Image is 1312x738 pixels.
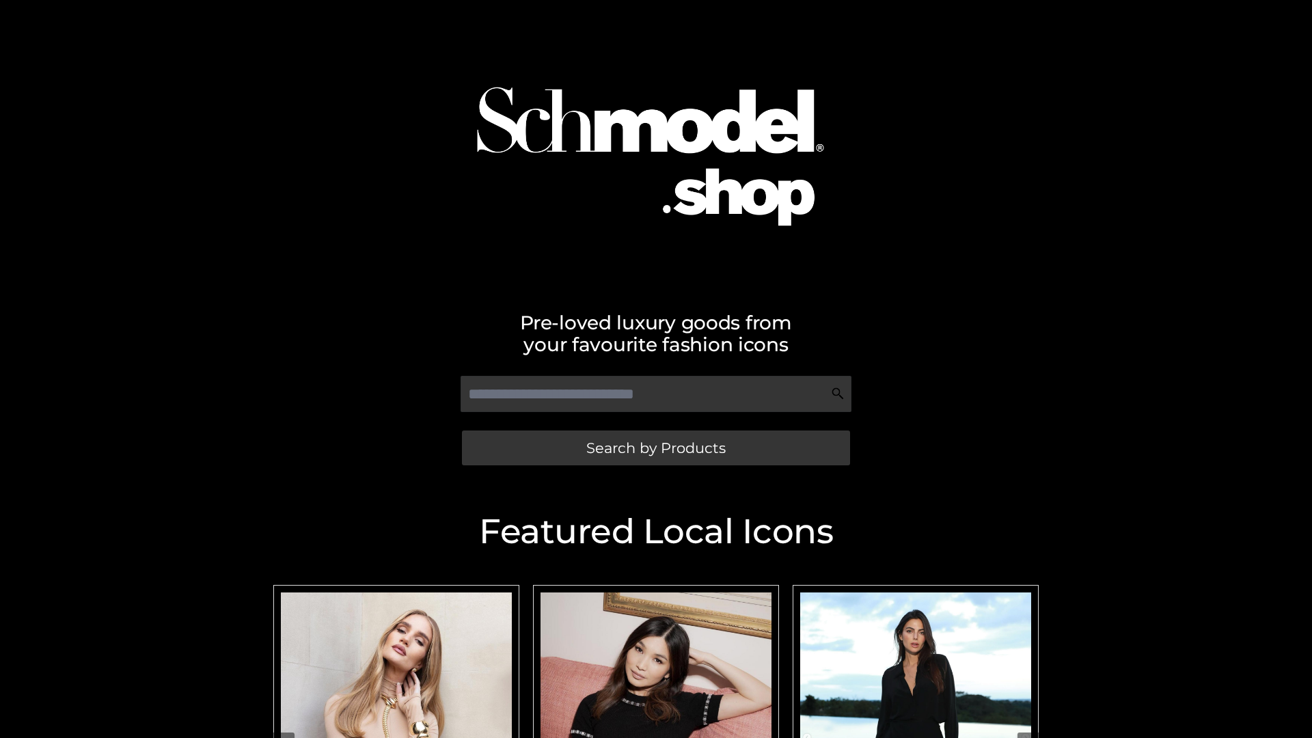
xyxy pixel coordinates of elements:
img: Search Icon [831,387,845,400]
a: Search by Products [462,430,850,465]
h2: Pre-loved luxury goods from your favourite fashion icons [266,312,1045,355]
span: Search by Products [586,441,726,455]
h2: Featured Local Icons​ [266,515,1045,549]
